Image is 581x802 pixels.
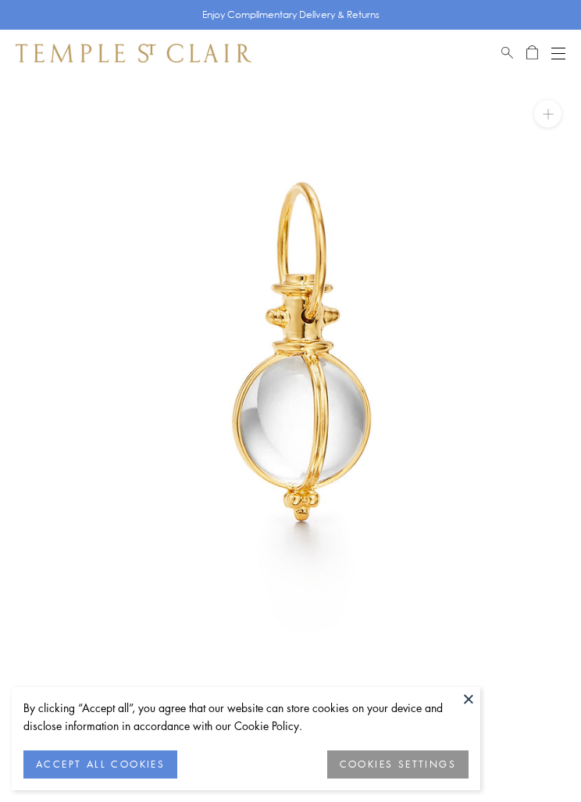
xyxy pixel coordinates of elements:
[511,736,565,786] iframe: Gorgias live chat messenger
[202,7,380,23] p: Enjoy Complimentary Delivery & Returns
[501,44,513,63] a: Search
[551,44,565,63] button: Open navigation
[16,44,251,63] img: Temple St. Clair
[23,699,469,735] div: By clicking “Accept all”, you agree that our website can store cookies on your device and disclos...
[327,750,469,779] button: COOKIES SETTINGS
[526,44,538,63] a: Open Shopping Bag
[23,77,581,635] img: P55800-R11
[23,750,177,779] button: ACCEPT ALL COOKIES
